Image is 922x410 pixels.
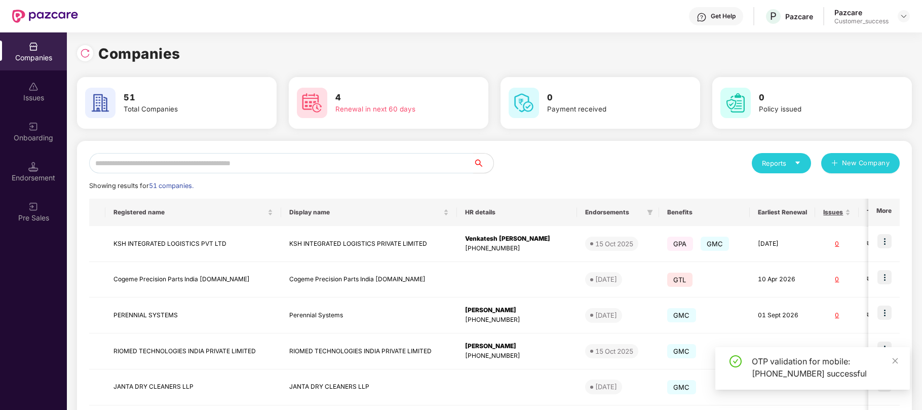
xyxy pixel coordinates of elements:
[750,297,815,333] td: 01 Sept 2026
[877,306,892,320] img: icon
[281,226,457,262] td: KSH INTEGRATED LOGISTICS PRIVATE LIMITED
[821,153,900,173] button: plusNew Company
[281,262,457,298] td: Cogeme Precision Parts India [DOMAIN_NAME]
[877,270,892,284] img: icon
[595,239,633,249] div: 15 Oct 2025
[28,42,39,52] img: svg+xml;base64,PHN2ZyBpZD0iQ29tcGFuaWVzIiB4bWxucz0iaHR0cDovL3d3dy53My5vcmcvMjAwMC9zdmciIHdpZHRoPS...
[867,208,910,216] span: Total Premium
[770,10,777,22] span: P
[823,275,851,284] div: 0
[281,199,457,226] th: Display name
[667,237,693,251] span: GPA
[868,199,900,226] th: More
[729,355,742,367] span: check-circle
[465,244,569,253] div: [PHONE_NUMBER]
[12,10,78,23] img: New Pazcare Logo
[750,226,815,262] td: [DATE]
[750,262,815,298] td: 10 Apr 2026
[794,160,801,166] span: caret-down
[762,158,801,168] div: Reports
[28,162,39,172] img: svg+xml;base64,PHN2ZyB3aWR0aD0iMTQuNSIgaGVpZ2h0PSIxNC41IiB2aWV3Qm94PSIwIDAgMTYgMTYiIGZpbGw9Im5vbm...
[281,297,457,333] td: Perennial Systems
[89,182,194,190] span: Showing results for
[465,306,569,315] div: [PERSON_NAME]
[289,208,441,216] span: Display name
[877,342,892,356] img: icon
[105,199,281,226] th: Registered name
[867,311,917,320] div: ₹11,49,407.32
[465,351,569,361] div: [PHONE_NUMBER]
[149,182,194,190] span: 51 companies.
[815,199,859,226] th: Issues
[547,104,667,115] div: Payment received
[595,346,633,356] div: 15 Oct 2025
[823,311,851,320] div: 0
[595,310,617,320] div: [DATE]
[834,17,889,25] div: Customer_success
[595,274,617,284] div: [DATE]
[667,308,696,322] span: GMC
[720,88,751,118] img: svg+xml;base64,PHN2ZyB4bWxucz0iaHR0cDovL3d3dy53My5vcmcvMjAwMC9zdmciIHdpZHRoPSI2MCIgaGVpZ2h0PSI2MC...
[750,199,815,226] th: Earliest Renewal
[281,333,457,369] td: RIOMED TECHNOLOGIES INDIA PRIVATE LIMITED
[645,206,655,218] span: filter
[28,122,39,132] img: svg+xml;base64,PHN2ZyB3aWR0aD0iMjAiIGhlaWdodD0iMjAiIHZpZXdCb3g9IjAgMCAyMCAyMCIgZmlsbD0ibm9uZSIgeG...
[667,344,696,358] span: GMC
[124,91,243,104] h3: 51
[98,43,180,65] h1: Companies
[834,8,889,17] div: Pazcare
[473,159,493,167] span: search
[124,104,243,115] div: Total Companies
[752,355,898,380] div: OTP validation for mobile: [PHONE_NUMBER] successful
[823,208,843,216] span: Issues
[28,202,39,212] img: svg+xml;base64,PHN2ZyB3aWR0aD0iMjAiIGhlaWdodD0iMjAiIHZpZXdCb3g9IjAgMCAyMCAyMCIgZmlsbD0ibm9uZSIgeG...
[785,12,813,21] div: Pazcare
[867,239,917,249] div: ₹8,88,229.66
[547,91,667,104] h3: 0
[667,380,696,394] span: GMC
[465,342,569,351] div: [PERSON_NAME]
[892,357,899,364] span: close
[335,91,455,104] h3: 4
[659,199,750,226] th: Benefits
[750,333,815,369] td: [DATE]
[335,104,455,115] div: Renewal in next 60 days
[28,82,39,92] img: svg+xml;base64,PHN2ZyBpZD0iSXNzdWVzX2Rpc2FibGVkIiB4bWxucz0iaHR0cDovL3d3dy53My5vcmcvMjAwMC9zdmciIH...
[105,369,281,405] td: JANTA DRY CLEANERS LLP
[711,12,736,20] div: Get Help
[823,239,851,249] div: 0
[457,199,577,226] th: HR details
[759,104,878,115] div: Policy issued
[831,160,838,168] span: plus
[85,88,116,118] img: svg+xml;base64,PHN2ZyB4bWxucz0iaHR0cDovL3d3dy53My5vcmcvMjAwMC9zdmciIHdpZHRoPSI2MCIgaGVpZ2h0PSI2MC...
[867,275,917,284] div: ₹7,08,000
[701,237,729,251] span: GMC
[877,234,892,248] img: icon
[667,273,693,287] span: GTL
[647,209,653,215] span: filter
[105,262,281,298] td: Cogeme Precision Parts India [DOMAIN_NAME]
[465,315,569,325] div: [PHONE_NUMBER]
[281,369,457,405] td: JANTA DRY CLEANERS LLP
[297,88,327,118] img: svg+xml;base64,PHN2ZyB4bWxucz0iaHR0cDovL3d3dy53My5vcmcvMjAwMC9zdmciIHdpZHRoPSI2MCIgaGVpZ2h0PSI2MC...
[465,234,569,244] div: Venkatesh [PERSON_NAME]
[697,12,707,22] img: svg+xml;base64,PHN2ZyBpZD0iSGVscC0zMngzMiIgeG1sbnM9Imh0dHA6Ly93d3cudzMub3JnLzIwMDAvc3ZnIiB3aWR0aD...
[759,91,878,104] h3: 0
[900,12,908,20] img: svg+xml;base64,PHN2ZyBpZD0iRHJvcGRvd24tMzJ4MzIiIHhtbG5zPSJodHRwOi8vd3d3LnczLm9yZy8yMDAwL3N2ZyIgd2...
[585,208,643,216] span: Endorsements
[823,347,851,356] div: 0
[595,382,617,392] div: [DATE]
[80,48,90,58] img: svg+xml;base64,PHN2ZyBpZD0iUmVsb2FkLTMyeDMyIiB4bWxucz0iaHR0cDovL3d3dy53My5vcmcvMjAwMC9zdmciIHdpZH...
[113,208,265,216] span: Registered name
[105,333,281,369] td: RIOMED TECHNOLOGIES INDIA PRIVATE LIMITED
[509,88,539,118] img: svg+xml;base64,PHN2ZyB4bWxucz0iaHR0cDovL3d3dy53My5vcmcvMjAwMC9zdmciIHdpZHRoPSI2MCIgaGVpZ2h0PSI2MC...
[473,153,494,173] button: search
[105,297,281,333] td: PERENNIAL SYSTEMS
[105,226,281,262] td: KSH INTEGRATED LOGISTICS PVT LTD
[842,158,890,168] span: New Company
[867,347,917,356] div: ₹12,19,437.96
